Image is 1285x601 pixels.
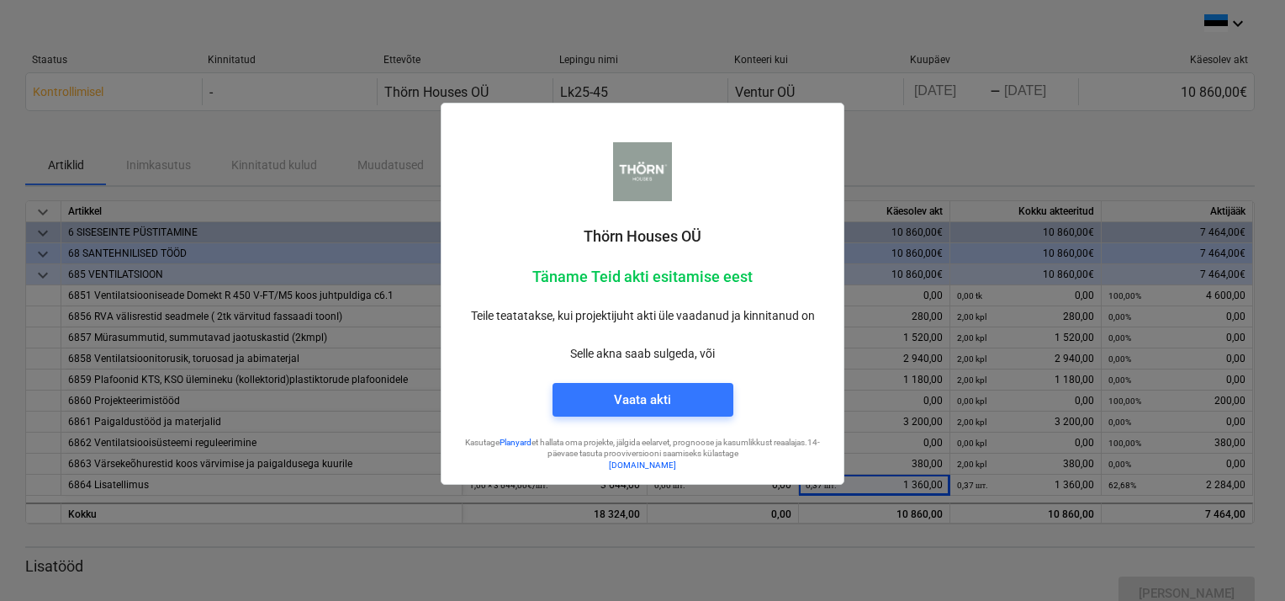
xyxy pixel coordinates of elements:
a: [DOMAIN_NAME] [609,460,676,470]
p: Selle akna saab sulgeda, või [455,345,830,363]
button: Vaata akti [553,383,733,417]
p: Teile teatatakse, kui projektijuht akti üle vaadanud ja kinnitanud on [455,307,830,325]
div: Vaata akti [614,389,671,411]
p: Thörn Houses OÜ [455,226,830,247]
a: Planyard [500,438,531,447]
p: Täname Teid akti esitamise eest [455,267,830,287]
p: Kasutage et hallata oma projekte, jälgida eelarvet, prognoose ja kasumlikkust reaalajas. 14-päeva... [455,437,830,460]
